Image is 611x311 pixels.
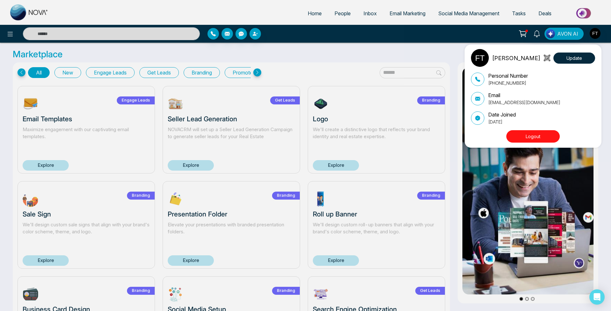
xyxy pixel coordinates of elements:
[488,80,528,86] p: [PHONE_NUMBER]
[553,53,595,64] button: Update
[488,111,516,118] p: Date Joined
[506,130,560,143] button: Logout
[488,118,516,125] p: [DATE]
[492,54,540,62] p: [PERSON_NAME]
[488,72,528,80] p: Personal Number
[589,289,605,305] div: Open Intercom Messenger
[488,91,560,99] p: Email
[488,99,560,106] p: [EMAIL_ADDRESS][DOMAIN_NAME]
